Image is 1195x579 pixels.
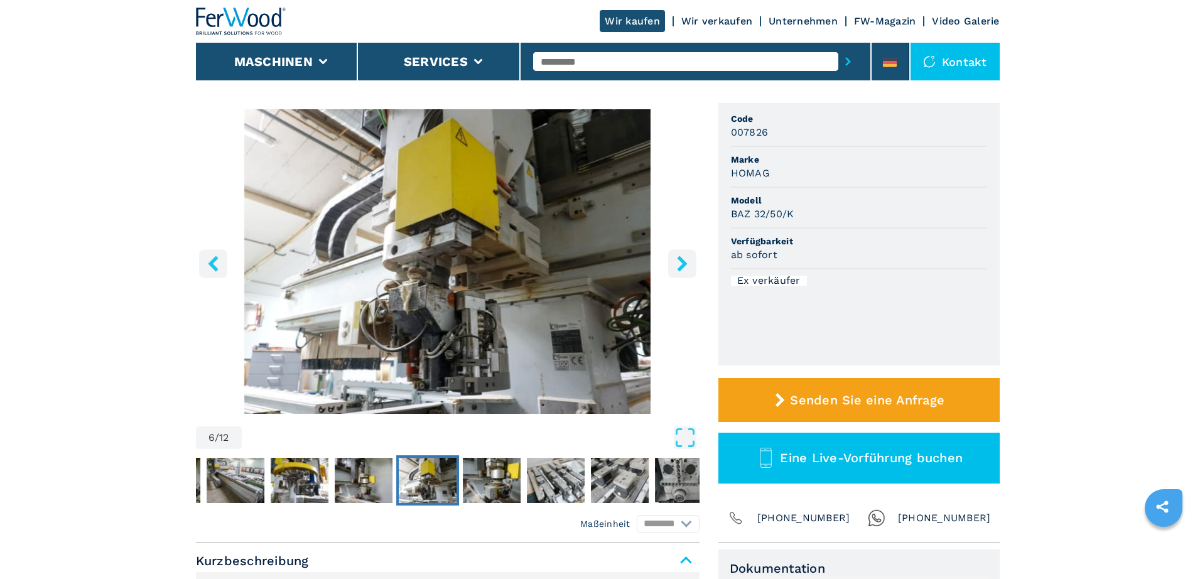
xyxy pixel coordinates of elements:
span: / [215,433,219,443]
img: d2dc5606bdc1e89ed172b42239dc83f7 [591,458,649,503]
img: Kontakt [923,55,936,68]
button: Eine Live-Vorführung buchen [718,433,1000,484]
button: Go to Slide 4 [268,455,331,506]
span: [PHONE_NUMBER] [898,509,991,527]
span: Eine Live-Vorführung buchen [780,450,963,465]
em: Maßeinheit [580,517,630,530]
img: Phone [727,509,745,527]
iframe: Chat [1142,522,1186,570]
button: Go to Slide 10 [652,455,715,506]
button: right-button [668,249,696,278]
nav: Thumbnail Navigation [76,455,580,506]
a: sharethis [1147,491,1178,522]
button: Maschinen [234,54,313,69]
h3: BAZ 32/50/K [731,207,794,221]
span: Modell [731,194,987,207]
span: Dokumentation [730,561,988,576]
a: Wir verkaufen [681,15,752,27]
img: 7d8da8445c3a92a2e2ab0cef79bc94ca [463,458,521,503]
button: Open Fullscreen [245,426,696,449]
button: Go to Slide 8 [524,455,587,506]
img: Ferwood [196,8,286,35]
h3: HOMAG [731,166,770,180]
div: Go to Slide 6 [196,109,700,414]
button: Go to Slide 6 [396,455,459,506]
img: dcaac59199f57bc625fa2de8fb3789ec [271,458,328,503]
img: f6c4e377410e024c70f53ca256b6f57f [207,458,264,503]
img: Whatsapp [868,509,885,527]
a: Unternehmen [769,15,838,27]
span: 6 [208,433,215,443]
span: Senden Sie eine Anfrage [790,392,944,408]
button: Go to Slide 5 [332,455,395,506]
span: 12 [219,433,229,443]
span: Verfügbarkeit [731,235,987,247]
span: Kurzbeschreibung [196,549,700,572]
button: left-button [199,249,227,278]
img: 86fa600d0e056fbe8ddf0bacb52ffe95 [655,458,713,503]
button: Go to Slide 9 [588,455,651,506]
span: Marke [731,153,987,166]
div: Ex verkäufer [731,276,807,286]
a: Video Galerie [932,15,999,27]
img: f1dda48c1b73e484e8472eddc7fb3ffd [143,458,200,503]
img: Bearbeitungszentrum mit Kantenverleimung HOMAG BAZ 32/50/K [196,109,700,414]
button: Go to Slide 7 [460,455,523,506]
button: Services [404,54,468,69]
button: Go to Slide 3 [204,455,267,506]
button: submit-button [838,47,858,76]
span: [PHONE_NUMBER] [757,509,850,527]
img: 5a7a94ca21c2be4b0ddc4ccfd9f1ad5e [527,458,585,503]
h3: ab sofort [731,247,777,262]
a: Wir kaufen [600,10,665,32]
button: Go to Slide 2 [140,455,203,506]
button: Senden Sie eine Anfrage [718,378,1000,422]
div: Kontakt [911,43,1000,80]
img: 939b79031f6d9c29b23303727980a1d6 [335,458,392,503]
a: FW-Magazin [854,15,916,27]
img: 74c3e675ae7b7e988990c2e8b7ae57c3 [399,458,457,503]
span: Code [731,112,987,125]
h3: 007826 [731,125,769,139]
